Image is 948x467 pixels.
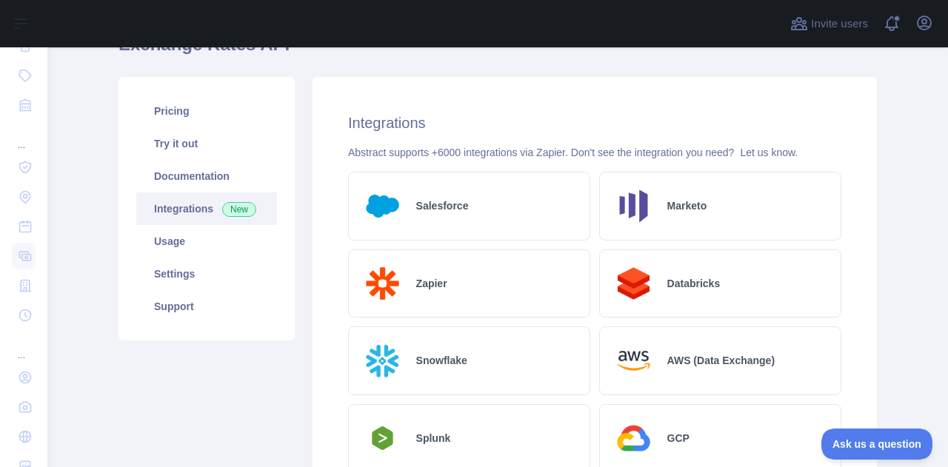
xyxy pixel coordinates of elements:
[136,290,277,323] a: Support
[136,160,277,192] a: Documentation
[612,417,655,460] img: Logo
[612,184,655,228] img: Logo
[667,198,707,213] h2: Marketo
[348,112,841,133] h2: Integrations
[361,184,404,228] img: Logo
[136,258,277,290] a: Settings
[416,353,467,368] h2: Snowflake
[12,121,36,151] div: ...
[667,353,775,368] h2: AWS (Data Exchange)
[740,145,798,160] button: Let us know.
[612,262,655,306] img: Logo
[136,127,277,160] a: Try it out
[12,332,36,361] div: ...
[416,198,469,213] h2: Salesforce
[118,33,877,68] h1: Exchange Rates API
[361,339,404,383] img: Logo
[136,192,277,225] a: Integrations New
[136,95,277,127] a: Pricing
[136,225,277,258] a: Usage
[348,145,841,160] div: Abstract supports +6000 integrations via Zapier. Don't see the integration you need?
[811,16,868,33] span: Invite users
[667,276,721,291] h2: Databricks
[361,262,404,306] img: Logo
[667,431,690,446] h2: GCP
[416,431,451,446] h2: Splunk
[416,276,447,291] h2: Zapier
[612,339,655,383] img: Logo
[787,12,871,36] button: Invite users
[361,422,404,454] img: Logo
[222,202,256,217] span: New
[821,429,933,460] iframe: Toggle Customer Support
